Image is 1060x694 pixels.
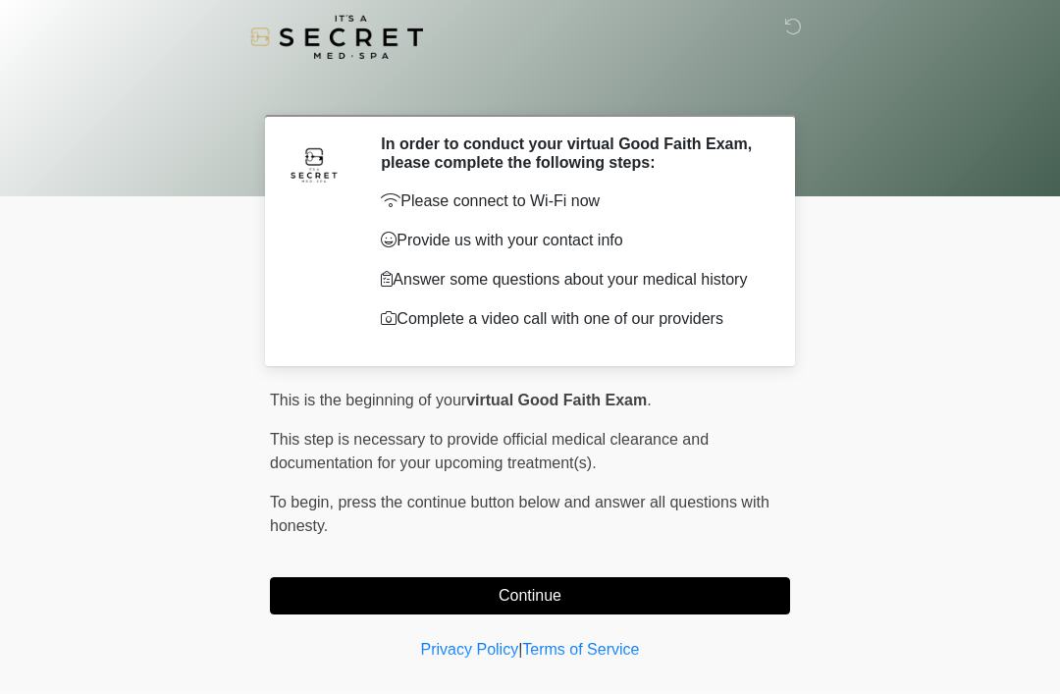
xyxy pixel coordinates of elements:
[421,641,519,658] a: Privacy Policy
[381,229,761,252] p: Provide us with your contact info
[270,494,338,510] span: To begin,
[522,641,639,658] a: Terms of Service
[381,134,761,172] h2: In order to conduct your virtual Good Faith Exam, please complete the following steps:
[381,268,761,292] p: Answer some questions about your medical history
[255,71,805,107] h1: ‎ ‎
[647,392,651,408] span: .
[270,431,709,471] span: This step is necessary to provide official medical clearance and documentation for your upcoming ...
[381,189,761,213] p: Please connect to Wi-Fi now
[270,494,769,534] span: press the continue button below and answer all questions with honesty.
[381,307,761,331] p: Complete a video call with one of our providers
[270,392,466,408] span: This is the beginning of your
[250,15,423,59] img: It's A Secret Med Spa Logo
[270,577,790,614] button: Continue
[285,134,344,193] img: Agent Avatar
[518,641,522,658] a: |
[466,392,647,408] strong: virtual Good Faith Exam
